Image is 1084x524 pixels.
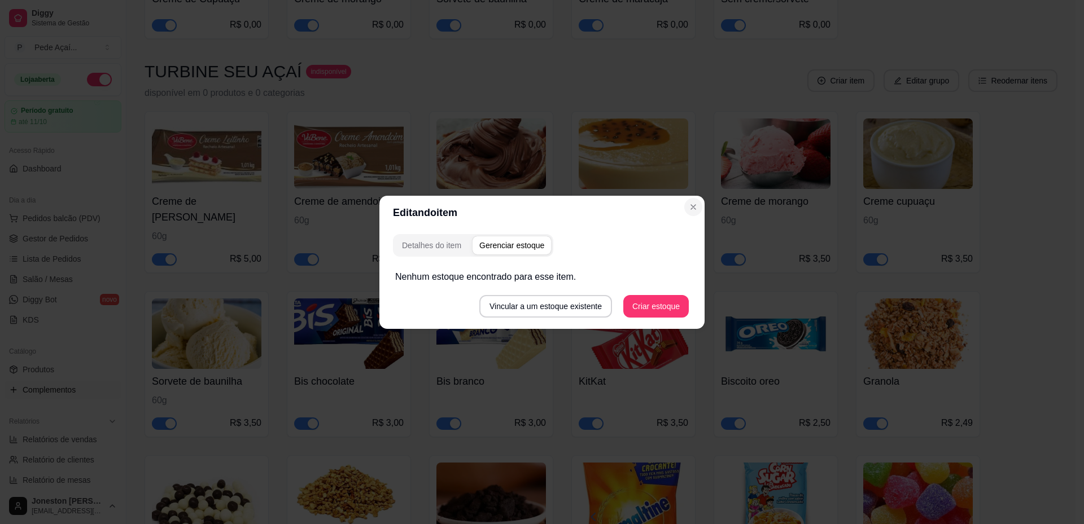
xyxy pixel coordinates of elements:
p: Nenhum estoque encontrado para esse item. [395,270,689,284]
button: Close [684,198,702,216]
div: Detalhes do item [402,240,461,251]
button: Criar estoque [623,295,689,318]
div: Gerenciar estoque [479,240,544,251]
div: complement-group [393,234,691,257]
button: Vincular a um estoque existente [479,295,612,318]
header: Editando item [379,196,705,230]
div: complement-group [393,234,553,257]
